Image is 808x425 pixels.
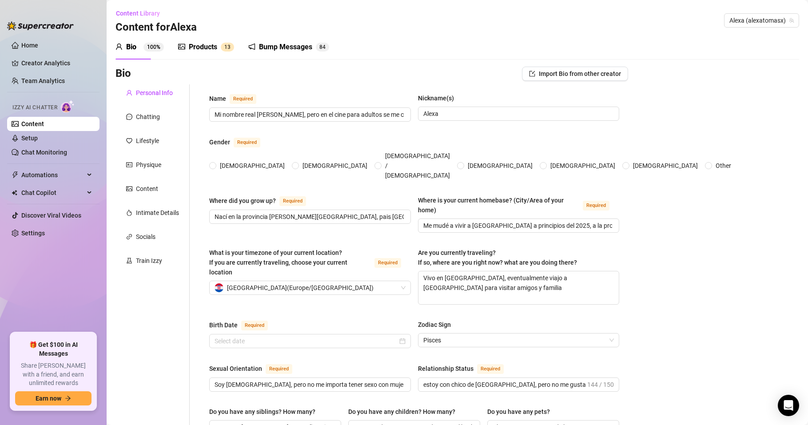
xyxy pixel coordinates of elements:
span: Required [583,201,609,211]
a: Discover Viral Videos [21,212,81,219]
div: Name [209,94,226,103]
label: Where did you grow up? [209,195,316,206]
input: Birth Date [215,336,398,346]
div: Do you have any siblings? How many? [209,407,315,417]
span: Automations [21,168,84,182]
sup: 84 [316,43,329,52]
img: AI Chatter [61,100,75,113]
span: [GEOGRAPHIC_DATA] ( Europe/[GEOGRAPHIC_DATA] ) [227,281,374,294]
div: Chatting [136,112,160,122]
div: Physique [136,160,161,170]
a: Content [21,120,44,127]
label: Do you have any pets? [487,407,556,417]
div: Do you have any pets? [487,407,550,417]
span: Required [234,138,260,147]
span: Content Library [116,10,160,17]
span: [DEMOGRAPHIC_DATA] [547,161,619,171]
span: [DEMOGRAPHIC_DATA] / [DEMOGRAPHIC_DATA] [382,151,454,180]
span: Required [279,196,306,206]
a: Creator Analytics [21,56,92,70]
span: [DEMOGRAPHIC_DATA] [629,161,701,171]
span: 🎁 Get $100 in AI Messages [15,341,92,358]
span: picture [126,186,132,192]
textarea: Vivo en [GEOGRAPHIC_DATA], eventualmente viajo a [GEOGRAPHIC_DATA] para visitar amigos y familia [418,271,619,304]
a: Team Analytics [21,77,65,84]
span: link [126,234,132,240]
span: notification [248,43,255,50]
div: Zodiac Sign [418,320,451,330]
div: Sexual Orientation [209,364,262,373]
label: Nickname(s) [418,93,460,103]
div: Lifestyle [136,136,159,146]
div: Intimate Details [136,208,179,218]
span: What is your timezone of your current location? If you are currently traveling, choose your curre... [209,249,347,276]
label: Do you have any siblings? How many? [209,407,322,417]
a: Setup [21,135,38,142]
label: Name [209,93,266,104]
span: message [126,114,132,120]
button: Import Bio from other creator [522,67,628,81]
span: Pisces [423,334,614,347]
span: Required [374,258,401,268]
span: import [529,71,535,77]
img: hr [215,283,223,292]
a: Chat Monitoring [21,149,67,156]
label: Gender [209,137,270,147]
div: Gender [209,137,230,147]
button: Earn nowarrow-right [15,391,92,405]
span: Required [477,364,504,374]
input: Relationship Status [423,380,586,389]
div: Where is your current homebase? (City/Area of your home) [418,195,580,215]
h3: Content for Alexa [115,20,197,35]
div: Content [136,184,158,194]
a: Settings [21,230,45,237]
span: 144 / 150 [587,380,614,389]
img: Chat Copilot [12,190,17,196]
div: Bump Messages [259,42,312,52]
span: 1 [224,44,227,50]
label: Relationship Status [418,363,513,374]
img: logo-BBDzfeDw.svg [7,21,74,30]
a: Home [21,42,38,49]
span: Required [230,94,256,104]
label: Zodiac Sign [418,320,457,330]
div: Socials [136,232,155,242]
span: Required [241,321,268,330]
sup: 13 [221,43,234,52]
span: thunderbolt [12,171,19,179]
h3: Bio [115,67,131,81]
label: Do you have any children? How many? [348,407,462,417]
div: Open Intercom Messenger [778,395,799,416]
button: Content Library [115,6,167,20]
div: Birth Date [209,320,238,330]
span: heart [126,138,132,144]
span: team [789,18,794,23]
input: Where is your current homebase? (City/Area of your home) [423,221,613,230]
span: [DEMOGRAPHIC_DATA] [216,161,288,171]
span: experiment [126,258,132,264]
input: Sexual Orientation [215,380,404,389]
input: Where did you grow up? [215,212,404,222]
input: Name [215,110,404,119]
label: Birth Date [209,320,278,330]
span: [DEMOGRAPHIC_DATA] [464,161,536,171]
span: Share [PERSON_NAME] with a friend, and earn unlimited rewards [15,361,92,388]
span: Alexa (alexatomasx) [729,14,794,27]
span: 4 [322,44,326,50]
span: Other [712,161,735,171]
span: [DEMOGRAPHIC_DATA] [299,161,371,171]
div: Bio [126,42,136,52]
span: idcard [126,162,132,168]
span: 3 [227,44,231,50]
sup: 100% [143,43,164,52]
span: 8 [319,44,322,50]
span: Required [266,364,292,374]
span: picture [178,43,185,50]
div: Train Izzy [136,256,162,266]
div: Do you have any children? How many? [348,407,455,417]
span: user [126,90,132,96]
input: Nickname(s) [423,109,613,119]
span: Import Bio from other creator [539,70,621,77]
span: user [115,43,123,50]
div: Products [189,42,217,52]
